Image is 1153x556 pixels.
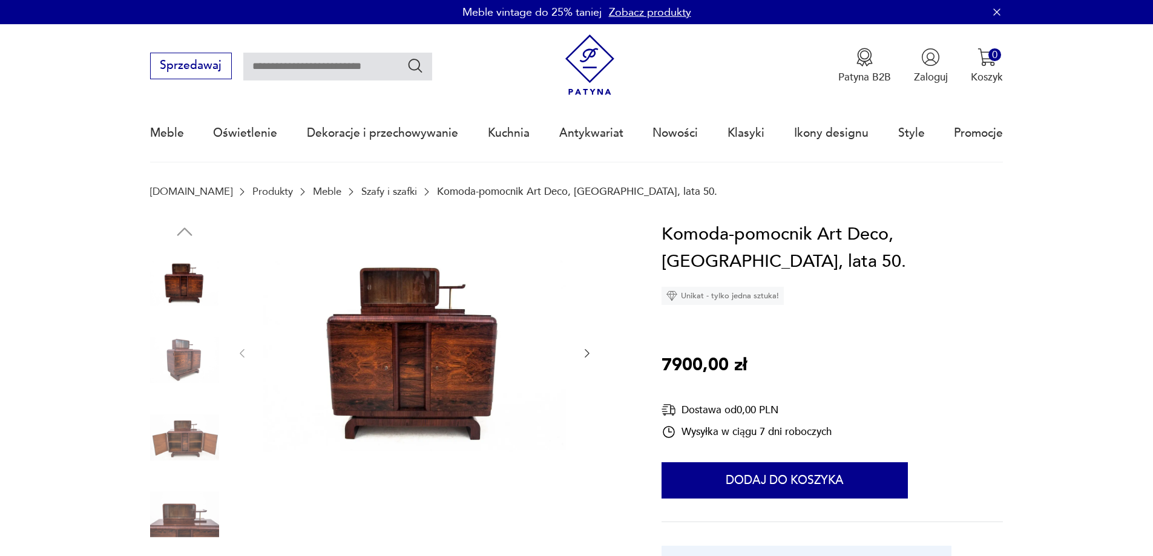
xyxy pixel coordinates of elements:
[921,48,940,67] img: Ikonka użytkownika
[898,105,925,161] a: Style
[838,70,891,84] p: Patyna B2B
[914,48,948,84] button: Zaloguj
[855,48,874,67] img: Ikona medalu
[652,105,698,161] a: Nowości
[977,48,996,67] img: Ikona koszyka
[263,221,567,484] img: Zdjęcie produktu Komoda-pomocnik Art Deco, Polska, lata 50.
[662,402,832,417] div: Dostawa od 0,00 PLN
[437,186,717,197] p: Komoda-pomocnik Art Deco, [GEOGRAPHIC_DATA], lata 50.
[407,57,424,74] button: Szukaj
[213,105,277,161] a: Oświetlenie
[666,290,677,301] img: Ikona diamentu
[150,325,219,394] img: Zdjęcie produktu Komoda-pomocnik Art Deco, Polska, lata 50.
[838,48,891,84] button: Patyna B2B
[662,462,908,499] button: Dodaj do koszyka
[150,53,232,79] button: Sprzedawaj
[462,5,602,20] p: Meble vintage do 25% taniej
[488,105,530,161] a: Kuchnia
[662,287,784,305] div: Unikat - tylko jedna sztuka!
[728,105,764,161] a: Klasyki
[971,70,1003,84] p: Koszyk
[313,186,341,197] a: Meble
[838,48,891,84] a: Ikona medaluPatyna B2B
[150,186,232,197] a: [DOMAIN_NAME]
[971,48,1003,84] button: 0Koszyk
[150,480,219,549] img: Zdjęcie produktu Komoda-pomocnik Art Deco, Polska, lata 50.
[252,186,293,197] a: Produkty
[559,34,620,96] img: Patyna - sklep z meblami i dekoracjami vintage
[559,105,623,161] a: Antykwariat
[662,402,676,417] img: Ikona dostawy
[150,62,232,71] a: Sprzedawaj
[361,186,417,197] a: Szafy i szafki
[954,105,1003,161] a: Promocje
[150,105,184,161] a: Meble
[662,425,832,439] div: Wysyłka w ciągu 7 dni roboczych
[307,105,458,161] a: Dekoracje i przechowywanie
[794,105,869,161] a: Ikony designu
[609,5,691,20] a: Zobacz produkty
[150,403,219,472] img: Zdjęcie produktu Komoda-pomocnik Art Deco, Polska, lata 50.
[988,48,1001,61] div: 0
[662,352,747,379] p: 7900,00 zł
[662,221,1003,276] h1: Komoda-pomocnik Art Deco, [GEOGRAPHIC_DATA], lata 50.
[914,70,948,84] p: Zaloguj
[150,249,219,318] img: Zdjęcie produktu Komoda-pomocnik Art Deco, Polska, lata 50.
